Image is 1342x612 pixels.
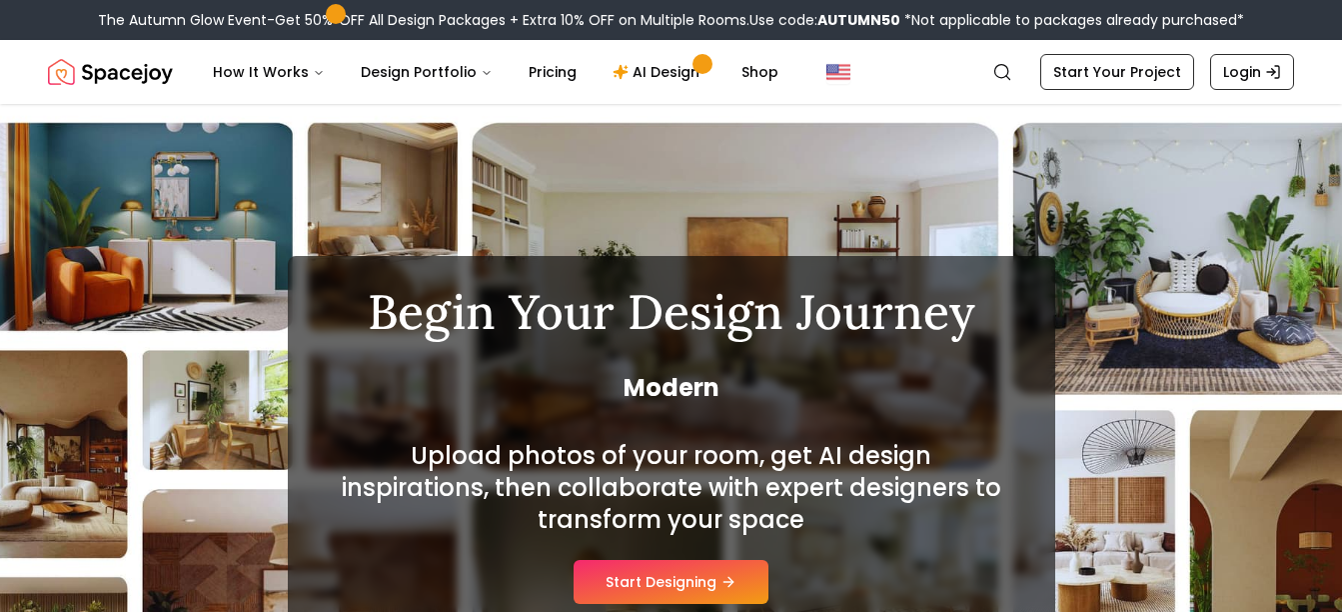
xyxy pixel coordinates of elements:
[336,372,1007,404] span: Modern
[48,40,1294,104] nav: Global
[574,560,768,604] button: Start Designing
[900,10,1244,30] span: *Not applicable to packages already purchased*
[197,52,794,92] nav: Main
[48,52,173,92] img: Spacejoy Logo
[197,52,341,92] button: How It Works
[1210,54,1294,90] a: Login
[826,60,850,84] img: United States
[513,52,593,92] a: Pricing
[98,10,1244,30] div: The Autumn Glow Event-Get 50% OFF All Design Packages + Extra 10% OFF on Multiple Rooms.
[597,52,721,92] a: AI Design
[1040,54,1194,90] a: Start Your Project
[336,288,1007,336] h1: Begin Your Design Journey
[48,52,173,92] a: Spacejoy
[817,10,900,30] b: AUTUMN50
[725,52,794,92] a: Shop
[345,52,509,92] button: Design Portfolio
[336,440,1007,536] h2: Upload photos of your room, get AI design inspirations, then collaborate with expert designers to...
[749,10,900,30] span: Use code:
